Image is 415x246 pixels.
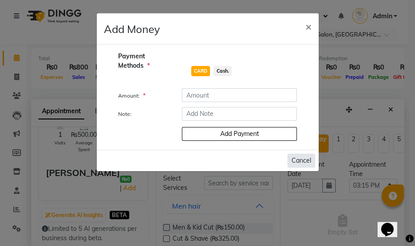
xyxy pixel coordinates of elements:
[182,107,297,121] input: Add Note
[288,154,315,168] button: Cancel
[111,110,176,118] label: Note:
[378,210,406,237] iframe: chat widget
[305,20,312,33] span: ×
[191,66,210,76] span: CARD
[182,88,297,102] input: Amount
[298,14,319,39] button: Close
[104,21,160,37] h4: Add Money
[118,52,153,70] span: Payment Methods
[111,92,176,100] label: Amount:
[214,66,232,76] span: Cash.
